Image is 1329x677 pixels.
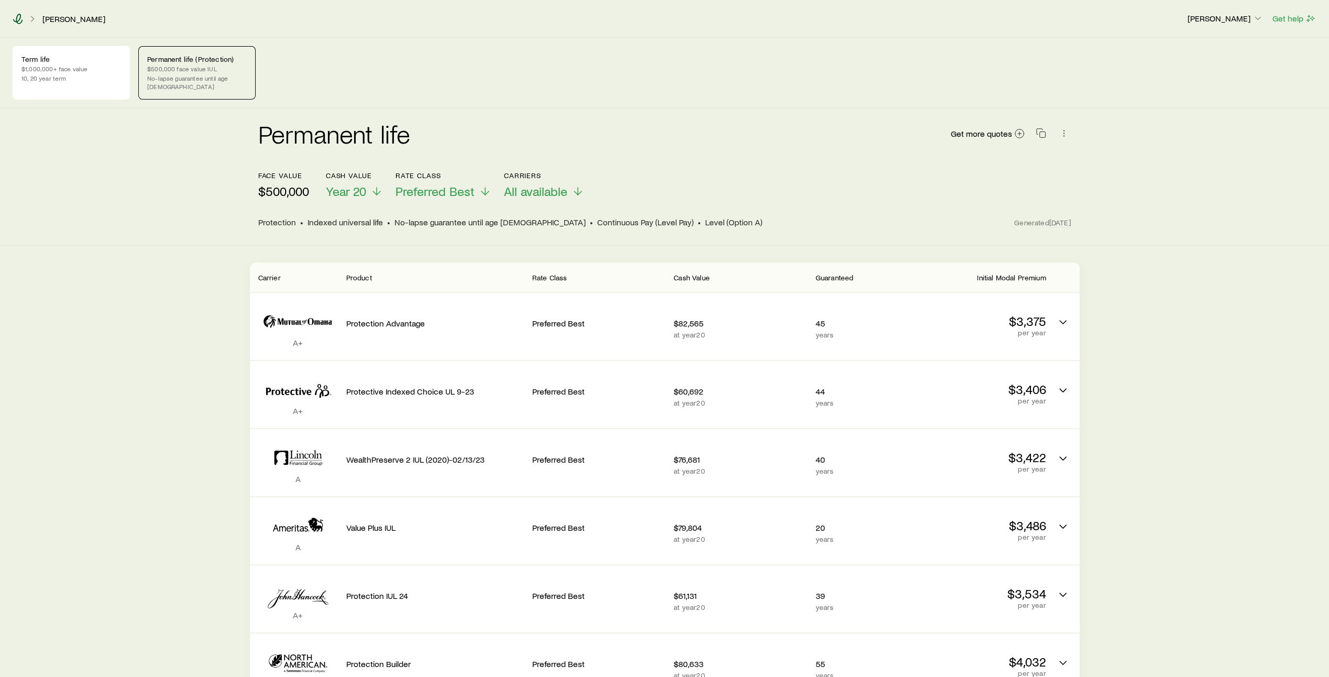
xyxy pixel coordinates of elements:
span: Indexed universal life [307,217,383,227]
p: A+ [258,610,338,620]
a: Term life$1,000,000+ face value10, 20 year term [13,46,130,100]
button: Get help [1272,13,1316,25]
span: Guaranteed [816,273,854,282]
p: years [816,603,905,612]
p: [PERSON_NAME] [1188,13,1263,24]
p: face value [258,171,309,180]
span: Rate Class [532,273,567,282]
a: Permanent life (Protection)$500,000 face value IULNo-lapse guarantee until age [DEMOGRAPHIC_DATA] [138,46,256,100]
p: WealthPreserve 2 IUL (2020)-02/13/23 [346,454,524,465]
p: No-lapse guarantee until age [DEMOGRAPHIC_DATA] [147,74,247,91]
a: [PERSON_NAME] [42,14,106,24]
p: Protective Indexed Choice UL 9-23 [346,386,524,397]
p: Preferred Best [532,591,665,601]
p: Preferred Best [532,522,665,533]
p: Protection Builder [346,659,524,669]
p: 45 [816,318,905,329]
span: Year 20 [326,184,366,199]
p: Preferred Best [532,454,665,465]
p: 55 [816,659,905,669]
p: per year [913,465,1046,473]
button: CarriersAll available [504,171,584,199]
p: $3,486 [913,518,1046,533]
p: A [258,474,338,484]
p: Permanent life (Protection) [147,55,247,63]
span: [DATE] [1049,218,1071,227]
p: at year 20 [674,603,807,612]
span: Generated [1014,218,1071,227]
p: per year [913,397,1046,405]
p: per year [913,533,1046,541]
button: Cash ValueYear 20 [326,171,383,199]
p: Carriers [504,171,584,180]
p: $80,633 [674,659,807,669]
p: $3,534 [913,586,1046,601]
span: No-lapse guarantee until age [DEMOGRAPHIC_DATA] [394,217,586,227]
p: 40 [816,454,905,465]
span: All available [504,184,567,199]
p: A+ [258,337,338,348]
p: 10, 20 year term [21,74,121,82]
span: • [590,217,593,227]
span: • [387,217,390,227]
p: $1,000,000+ face value [21,64,121,73]
h2: Permanent life [258,121,410,146]
p: Preferred Best [532,659,665,669]
p: $500,000 face value IUL [147,64,247,73]
p: Protection IUL 24 [346,591,524,601]
p: $60,692 [674,386,807,397]
p: years [816,399,905,407]
p: $79,804 [674,522,807,533]
span: Product [346,273,372,282]
button: Rate ClassPreferred Best [396,171,491,199]
p: per year [913,601,1046,609]
span: Get more quotes [951,129,1012,138]
span: • [698,217,701,227]
p: Preferred Best [532,318,665,329]
span: • [300,217,303,227]
p: at year 20 [674,467,807,475]
a: Get more quotes [950,128,1025,140]
p: $61,131 [674,591,807,601]
p: at year 20 [674,535,807,543]
p: $3,375 [913,314,1046,329]
p: $82,565 [674,318,807,329]
p: Rate Class [396,171,491,180]
p: Protection Advantage [346,318,524,329]
span: Preferred Best [396,184,475,199]
p: years [816,331,905,339]
span: Level (Option A) [705,217,762,227]
p: Term life [21,55,121,63]
p: $500,000 [258,184,309,199]
p: years [816,535,905,543]
p: years [816,467,905,475]
p: per year [913,329,1046,337]
p: 20 [816,522,905,533]
span: Cash Value [674,273,710,282]
span: Initial Modal Premium [977,273,1046,282]
p: at year 20 [674,331,807,339]
p: $3,406 [913,382,1046,397]
p: at year 20 [674,399,807,407]
p: 44 [816,386,905,397]
p: Cash Value [326,171,383,180]
p: A [258,542,338,552]
span: Continuous Pay (Level Pay) [597,217,694,227]
p: $4,032 [913,654,1046,669]
span: Carrier [258,273,281,282]
p: $3,422 [913,450,1046,465]
p: $76,681 [674,454,807,465]
p: A+ [258,406,338,416]
p: 39 [816,591,905,601]
button: [PERSON_NAME] [1187,13,1264,25]
span: Protection [258,217,296,227]
p: Value Plus IUL [346,522,524,533]
p: Preferred Best [532,386,665,397]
